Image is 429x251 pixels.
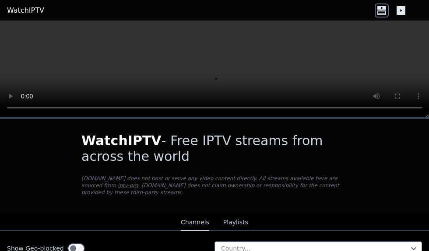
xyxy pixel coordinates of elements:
button: Channels [181,214,209,231]
button: Playlists [223,214,248,231]
a: WatchIPTV [7,5,44,16]
p: [DOMAIN_NAME] does not host or serve any video content directly. All streams available here are s... [81,175,348,196]
a: iptv-org [118,182,138,188]
span: WatchIPTV [81,133,162,148]
h1: - Free IPTV streams from across the world [81,133,348,164]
